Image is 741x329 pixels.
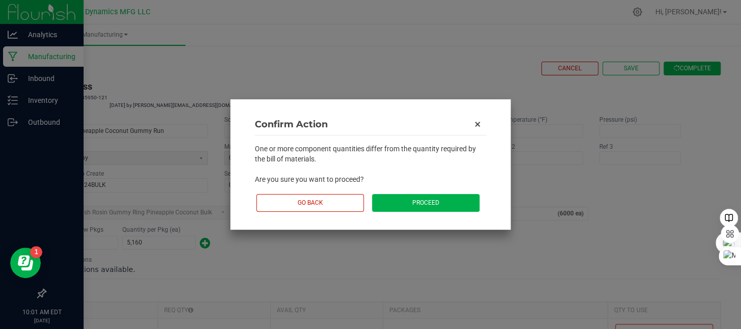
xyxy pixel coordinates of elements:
button: Proceed [372,194,480,212]
iframe: Resource center unread badge [30,246,42,258]
button: Go Back [256,194,364,212]
p: One or more component quantities differ from the quantity required by the bill of materials. [255,144,486,164]
p: Are you sure you want to proceed? [255,174,486,184]
button: Close [467,114,488,135]
iframe: Resource center [10,248,41,278]
span: Confirm Action [255,117,467,131]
